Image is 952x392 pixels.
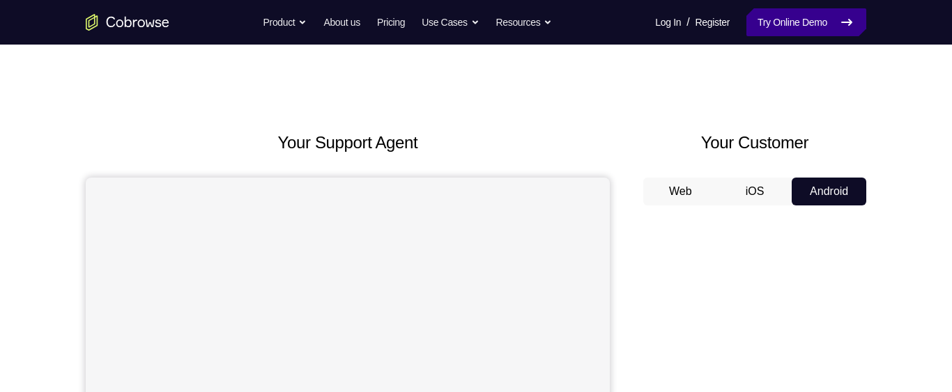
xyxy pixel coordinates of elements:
[696,8,730,36] a: Register
[496,8,553,36] button: Resources
[718,178,792,205] button: iOS
[323,8,360,36] a: About us
[686,14,689,31] span: /
[746,8,866,36] a: Try Online Demo
[792,178,866,205] button: Android
[655,8,681,36] a: Log In
[422,8,479,36] button: Use Cases
[643,178,718,205] button: Web
[86,130,610,155] h2: Your Support Agent
[377,8,405,36] a: Pricing
[263,8,307,36] button: Product
[86,14,169,31] a: Go to the home page
[643,130,866,155] h2: Your Customer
